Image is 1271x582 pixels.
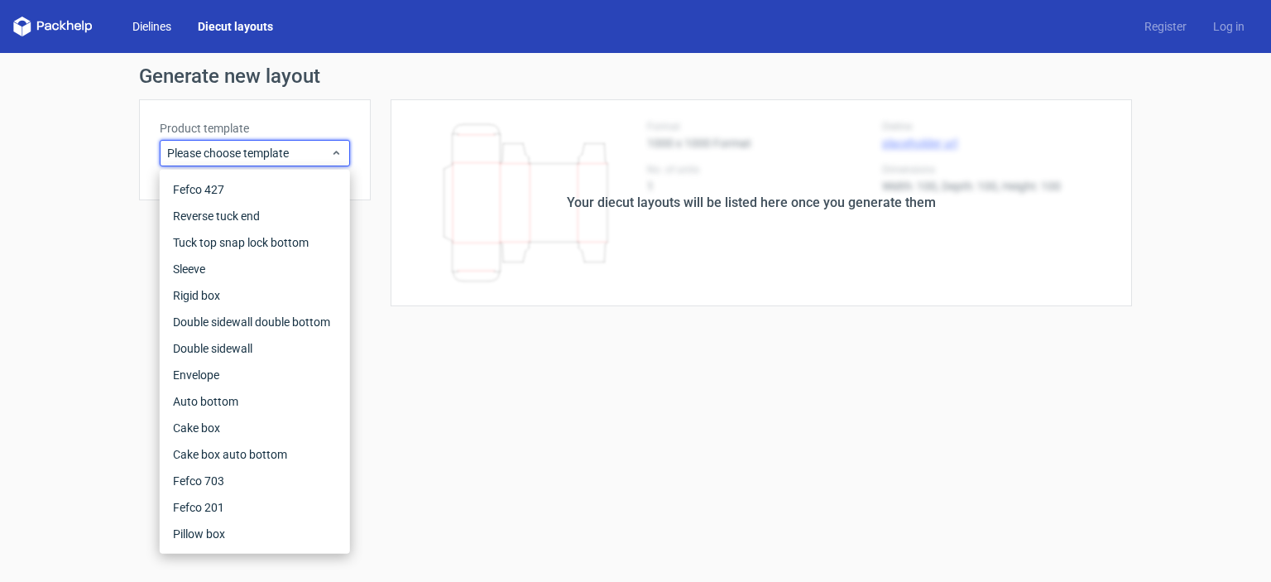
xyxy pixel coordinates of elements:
div: Rigid box [166,282,343,309]
div: Your diecut layouts will be listed here once you generate them [567,193,936,213]
div: Fefco 201 [166,494,343,521]
div: Envelope [166,362,343,388]
div: Fefco 427 [166,176,343,203]
div: Pillow box [166,521,343,547]
h1: Generate new layout [139,66,1132,86]
div: Auto bottom [166,388,343,415]
div: Fefco 703 [166,468,343,494]
div: Sleeve [166,256,343,282]
label: Product template [160,120,350,137]
a: Register [1131,18,1200,35]
span: Please choose template [167,145,330,161]
a: Dielines [119,18,185,35]
div: Tuck top snap lock bottom [166,229,343,256]
a: Diecut layouts [185,18,286,35]
div: Double sidewall double bottom [166,309,343,335]
div: Double sidewall [166,335,343,362]
div: Cake box [166,415,343,441]
div: Cake box auto bottom [166,441,343,468]
a: Log in [1200,18,1258,35]
div: Reverse tuck end [166,203,343,229]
